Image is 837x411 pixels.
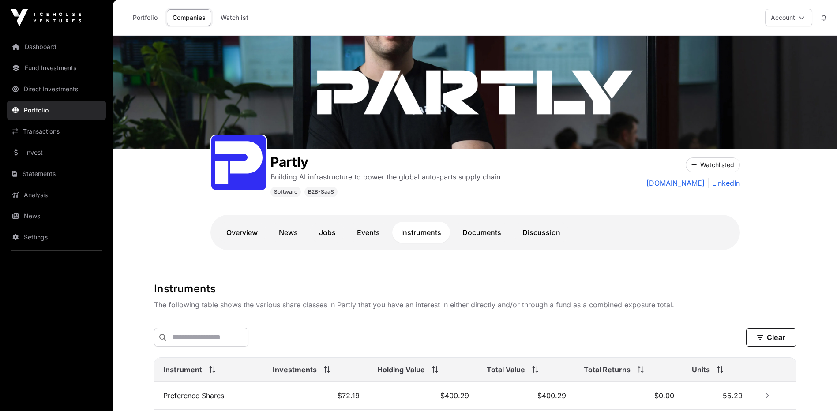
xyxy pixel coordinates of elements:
[487,364,525,375] span: Total Value
[273,364,317,375] span: Investments
[7,143,106,162] a: Invest
[7,164,106,183] a: Statements
[760,389,774,403] button: Row Collapsed
[270,222,307,243] a: News
[218,222,733,243] nav: Tabs
[163,364,202,375] span: Instrument
[154,382,264,410] td: Preference Shares
[377,364,425,375] span: Holding Value
[154,299,796,310] p: The following table shows the various share classes in Partly that you have an interest in either...
[478,382,574,410] td: $400.29
[7,228,106,247] a: Settings
[392,222,450,243] a: Instruments
[514,222,569,243] a: Discussion
[264,382,368,410] td: $72.19
[746,328,796,347] button: Clear
[127,9,163,26] a: Portfolio
[723,391,743,400] span: 55.29
[7,122,106,141] a: Transactions
[646,178,705,188] a: [DOMAIN_NAME]
[7,185,106,205] a: Analysis
[167,9,211,26] a: Companies
[765,9,812,26] button: Account
[274,188,297,195] span: Software
[348,222,389,243] a: Events
[113,36,837,149] img: Partly
[7,206,106,226] a: News
[686,157,740,172] button: Watchlisted
[368,382,478,410] td: $400.29
[308,188,334,195] span: B2B-SaaS
[7,79,106,99] a: Direct Investments
[11,9,81,26] img: Icehouse Ventures Logo
[270,154,503,170] h1: Partly
[7,101,106,120] a: Portfolio
[454,222,510,243] a: Documents
[310,222,345,243] a: Jobs
[215,139,263,187] img: Partly-Icon.svg
[7,58,106,78] a: Fund Investments
[708,178,740,188] a: LinkedIn
[793,369,837,411] iframe: Chat Widget
[575,382,683,410] td: $0.00
[584,364,631,375] span: Total Returns
[692,364,710,375] span: Units
[218,222,266,243] a: Overview
[7,37,106,56] a: Dashboard
[215,9,254,26] a: Watchlist
[154,282,796,296] h1: Instruments
[270,172,503,182] p: Building AI infrastructure to power the global auto-parts supply chain.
